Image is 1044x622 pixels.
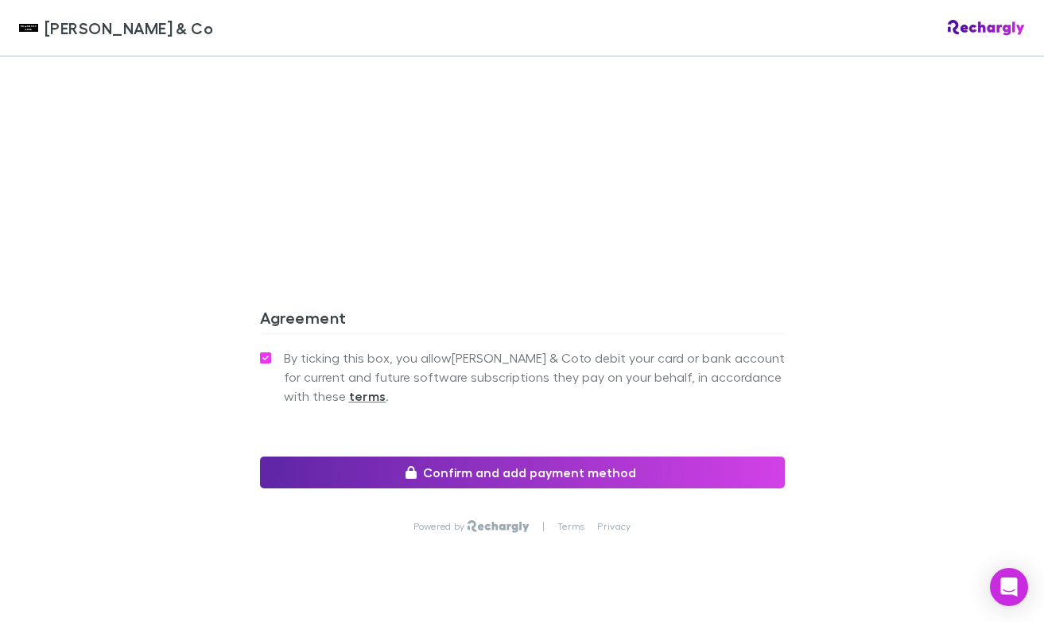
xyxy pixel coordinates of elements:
img: Shaddock & Co's Logo [19,18,38,37]
strong: terms [349,388,386,404]
h3: Agreement [260,308,785,333]
p: | [542,520,545,533]
p: Powered by [413,520,468,533]
div: Open Intercom Messenger [990,568,1028,606]
a: Privacy [597,520,631,533]
button: Confirm and add payment method [260,457,785,488]
img: Rechargly Logo [948,20,1025,36]
a: Terms [557,520,584,533]
span: By ticking this box, you allow [PERSON_NAME] & Co to debit your card or bank account for current ... [284,348,785,406]
img: Rechargly Logo [468,520,529,533]
span: [PERSON_NAME] & Co [45,16,213,40]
